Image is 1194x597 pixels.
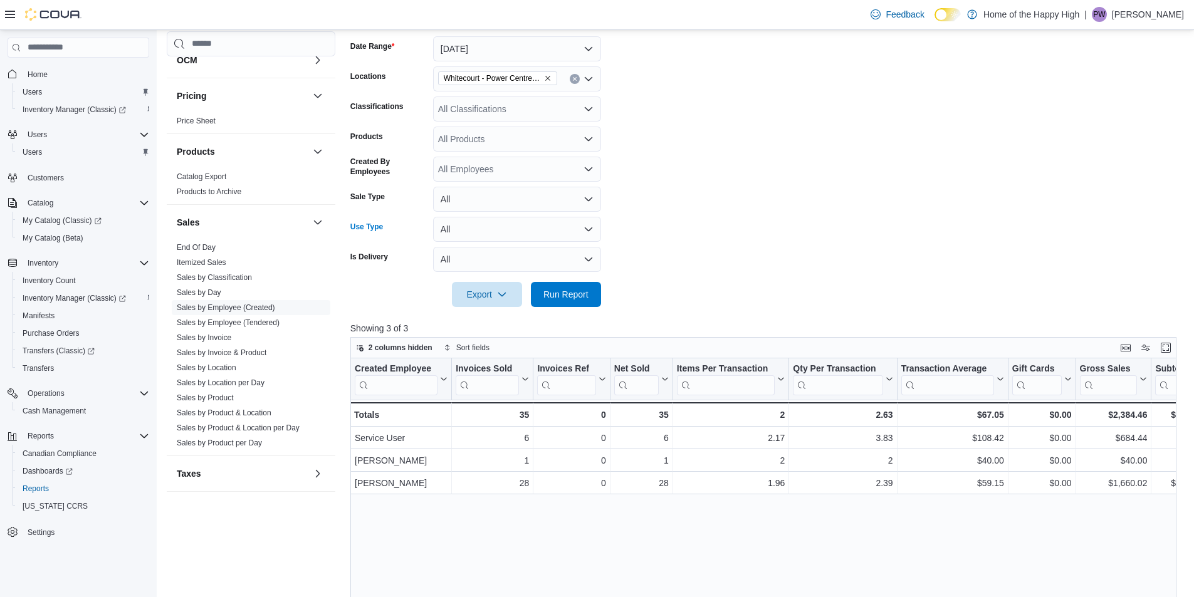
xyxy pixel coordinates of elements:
span: Operations [23,386,149,401]
a: Reports [18,481,54,496]
a: Manifests [18,308,60,323]
p: [PERSON_NAME] [1112,7,1184,22]
div: 35 [456,407,529,422]
h3: Products [177,145,215,158]
span: Sales by Employee (Created) [177,303,275,313]
a: Inventory Manager (Classic) [13,289,154,307]
span: Manifests [18,308,149,323]
span: Users [23,87,42,97]
button: Qty Per Transaction [793,363,893,395]
nav: Complex example [8,60,149,574]
span: Manifests [23,311,55,321]
div: Gross Sales [1079,363,1137,375]
a: Sales by Invoice [177,333,231,342]
span: Reports [18,481,149,496]
button: Invoices Sold [456,363,529,395]
span: Sales by Location per Day [177,378,264,388]
span: Whitecourt - Power Centre - Fire & Flower [438,71,557,85]
button: Canadian Compliance [13,445,154,462]
button: Users [13,83,154,101]
div: 0 [537,430,605,445]
p: Home of the Happy High [983,7,1079,22]
div: Paige Wachter [1092,7,1107,22]
a: My Catalog (Beta) [18,231,88,246]
span: Inventory Manager (Classic) [18,102,149,117]
div: 0 [537,453,605,468]
div: Gross Sales [1079,363,1137,395]
button: OCM [310,53,325,68]
a: Inventory Manager (Classic) [18,291,131,306]
div: Service User [355,430,448,445]
h3: OCM [177,54,197,66]
button: Open list of options [584,134,594,144]
button: Inventory Count [13,272,154,289]
button: Users [23,127,52,142]
p: | [1084,7,1087,22]
div: 2 [677,407,785,422]
a: Users [18,145,47,160]
h3: Taxes [177,467,201,480]
span: 2 columns hidden [369,343,432,353]
span: Users [18,85,149,100]
span: Reports [28,431,54,441]
span: Transfers [18,361,149,376]
button: Reports [13,480,154,497]
button: Items Per Transaction [677,363,785,395]
div: 3.83 [793,430,893,445]
a: Sales by Employee (Created) [177,303,275,312]
button: 2 columns hidden [351,340,437,355]
a: Transfers (Classic) [18,343,100,358]
div: Gift Card Sales [1012,363,1062,395]
button: Open list of options [584,164,594,174]
a: Sales by Product & Location per Day [177,423,300,432]
h3: Pricing [177,90,206,102]
div: Net Sold [614,363,659,395]
button: Inventory [3,254,154,272]
span: My Catalog (Classic) [23,215,102,226]
div: [PERSON_NAME] [355,453,448,468]
a: Sales by Location per Day [177,378,264,387]
button: OCM [177,54,308,66]
span: Cash Management [23,406,86,416]
span: PW [1093,7,1105,22]
div: Totals [354,407,448,422]
button: Inventory [23,256,63,271]
button: Pricing [177,90,308,102]
a: Home [23,67,53,82]
label: Date Range [350,41,395,51]
button: All [433,187,601,212]
span: My Catalog (Classic) [18,213,149,228]
div: 2 [793,453,893,468]
a: Price Sheet [177,117,216,125]
div: Qty Per Transaction [793,363,882,395]
span: Dashboards [18,464,149,479]
button: Sales [177,216,308,229]
button: Pricing [310,88,325,103]
div: Transaction Average [901,363,993,375]
span: Cash Management [18,403,149,418]
a: Customers [23,170,69,185]
span: Sales by Product per Day [177,438,262,448]
button: Display options [1138,340,1153,355]
div: 2.39 [793,475,893,491]
a: My Catalog (Classic) [18,213,107,228]
a: Transfers [18,361,59,376]
button: Catalog [3,194,154,212]
label: Classifications [350,101,404,112]
span: Transfers (Classic) [23,346,95,356]
div: $67.05 [901,407,1003,422]
a: [US_STATE] CCRS [18,499,93,514]
a: Feedback [866,2,929,27]
a: Sales by Day [177,288,221,297]
a: Products to Archive [177,187,241,196]
input: Dark Mode [935,8,961,21]
span: Customers [23,170,149,185]
button: Purchase Orders [13,324,154,342]
button: Settings [3,522,154,541]
div: Qty Per Transaction [793,363,882,375]
span: Products to Archive [177,187,241,197]
button: Invoices Ref [537,363,605,395]
a: My Catalog (Classic) [13,212,154,229]
button: Enter fullscreen [1158,340,1173,355]
span: Sales by Product & Location [177,408,271,418]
